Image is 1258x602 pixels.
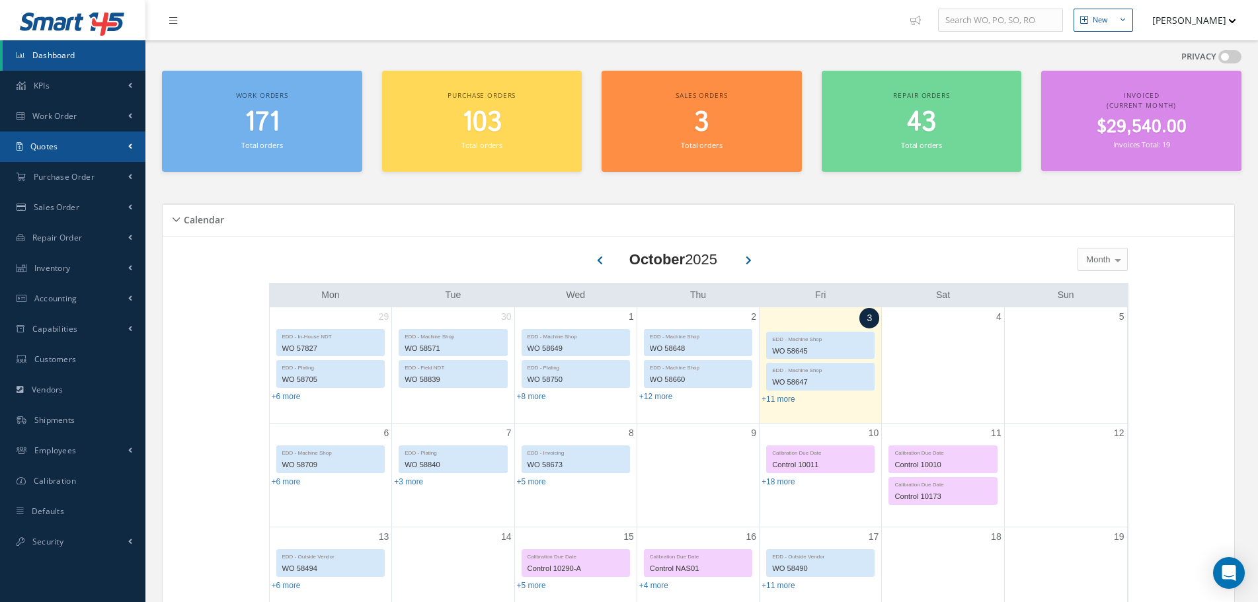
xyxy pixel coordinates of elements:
[245,104,280,141] span: 171
[34,293,77,304] span: Accounting
[34,354,77,365] span: Customers
[1111,527,1127,546] a: October 19, 2025
[270,423,392,527] td: October 6, 2025
[34,445,77,456] span: Employees
[277,457,385,472] div: WO 58709
[514,423,637,527] td: October 8, 2025
[767,332,874,344] div: EDD - Machine Shop
[399,372,506,387] div: WO 58839
[767,344,874,359] div: WO 58645
[1213,557,1245,589] div: Open Intercom Messenger
[933,287,953,303] a: Saturday
[893,91,949,100] span: Repair orders
[522,550,629,561] div: Calibration Due Date
[637,307,759,424] td: October 2, 2025
[34,262,71,274] span: Inventory
[1124,91,1160,100] span: Invoiced
[748,424,759,443] a: October 9, 2025
[639,581,668,590] a: Show 4 more events
[1140,7,1236,33] button: [PERSON_NAME]
[448,91,516,100] span: Purchase orders
[1181,50,1216,63] label: PRIVACY
[522,457,629,472] div: WO 58673
[1074,9,1133,32] button: New
[639,392,673,401] a: Show 12 more events
[399,361,506,372] div: EDD - Field NDT
[812,287,828,303] a: Friday
[241,140,282,150] small: Total orders
[381,424,391,443] a: October 6, 2025
[767,375,874,390] div: WO 58647
[272,392,301,401] a: Show 6 more events
[34,80,50,91] span: KPIs
[399,457,506,472] div: WO 58840
[822,71,1022,172] a: Repair orders 43 Total orders
[392,307,514,424] td: September 30, 2025
[762,581,795,590] a: Show 11 more events
[277,561,385,576] div: WO 58494
[392,423,514,527] td: October 7, 2025
[462,104,502,141] span: 103
[517,581,546,590] a: Show 5 more events
[767,457,874,472] div: Control 10011
[866,424,882,443] a: October 10, 2025
[34,414,75,426] span: Shipments
[1093,15,1108,26] div: New
[1004,423,1126,527] td: October 12, 2025
[889,457,996,472] div: Control 10010
[34,171,95,182] span: Purchase Order
[1083,253,1110,266] span: Month
[621,527,637,546] a: October 15, 2025
[676,91,727,100] span: Sales orders
[629,251,685,268] b: October
[1111,424,1127,443] a: October 12, 2025
[272,581,301,590] a: Show 6 more events
[629,248,717,270] div: 2025
[399,330,506,341] div: EDD - Machine Shop
[514,307,637,424] td: October 1, 2025
[180,210,224,226] h5: Calendar
[32,323,78,334] span: Capabilities
[277,341,385,356] div: WO 57827
[901,140,942,150] small: Total orders
[443,287,464,303] a: Tuesday
[645,561,752,576] div: Control NAS01
[645,550,752,561] div: Calibration Due Date
[1113,139,1170,149] small: Invoices Total: 19
[889,446,996,457] div: Calibration Due Date
[32,536,63,547] span: Security
[522,361,629,372] div: EDD - Plating
[319,287,342,303] a: Monday
[1117,307,1127,326] a: October 5, 2025
[34,475,76,486] span: Calibration
[889,478,996,489] div: Calibration Due Date
[767,561,874,576] div: WO 58490
[760,423,882,527] td: October 10, 2025
[563,287,588,303] a: Wednesday
[694,104,709,141] span: 3
[907,104,936,141] span: 43
[762,395,795,404] a: Show 11 more events
[744,527,760,546] a: October 16, 2025
[504,424,514,443] a: October 7, 2025
[34,202,79,213] span: Sales Order
[626,307,637,326] a: October 1, 2025
[767,363,874,375] div: EDD - Machine Shop
[236,91,288,100] span: Work orders
[272,477,301,486] a: Show 6 more events
[626,424,637,443] a: October 8, 2025
[882,423,1004,527] td: October 11, 2025
[376,307,392,326] a: September 29, 2025
[767,550,874,561] div: EDD - Outside Vendor
[1107,100,1176,110] span: (Current Month)
[602,71,802,172] a: Sales orders 3 Total orders
[859,308,879,328] a: October 3, 2025
[517,392,546,401] a: Show 8 more events
[762,477,795,486] a: Show 18 more events
[162,71,362,172] a: Work orders 171 Total orders
[32,506,64,517] span: Defaults
[767,446,874,457] div: Calibration Due Date
[637,423,759,527] td: October 9, 2025
[522,341,629,356] div: WO 58649
[889,489,996,504] div: Control 10173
